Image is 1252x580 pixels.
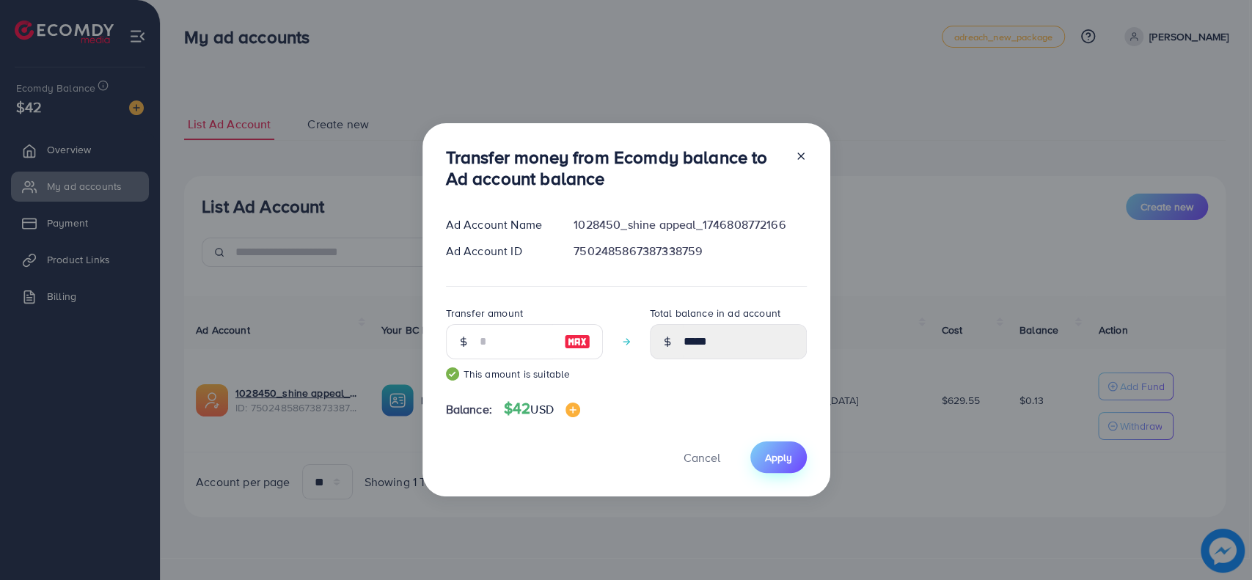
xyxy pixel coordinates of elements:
[446,367,459,381] img: guide
[504,400,580,418] h4: $42
[446,367,603,381] small: This amount is suitable
[684,449,720,466] span: Cancel
[530,401,553,417] span: USD
[565,403,580,417] img: image
[650,306,780,320] label: Total balance in ad account
[434,216,563,233] div: Ad Account Name
[564,333,590,350] img: image
[434,243,563,260] div: Ad Account ID
[562,216,818,233] div: 1028450_shine appeal_1746808772166
[446,306,523,320] label: Transfer amount
[562,243,818,260] div: 7502485867387338759
[765,450,792,465] span: Apply
[446,401,492,418] span: Balance:
[446,147,783,189] h3: Transfer money from Ecomdy balance to Ad account balance
[665,441,739,473] button: Cancel
[750,441,807,473] button: Apply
